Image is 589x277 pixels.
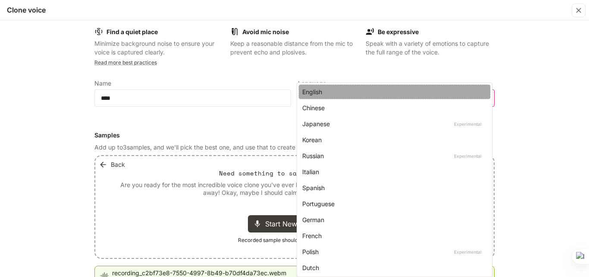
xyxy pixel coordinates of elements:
[302,263,483,272] div: Dutch
[302,167,483,176] div: Italian
[302,231,483,240] div: French
[302,215,483,224] div: German
[302,87,483,96] div: English
[302,199,483,208] div: Portuguese
[302,103,483,112] div: Chinese
[302,151,483,160] div: Russian
[452,152,483,160] p: Experimental
[302,135,483,144] div: Korean
[452,120,483,128] p: Experimental
[302,247,483,256] div: Polish
[452,248,483,256] p: Experimental
[302,183,483,192] div: Spanish
[302,119,483,128] div: Japanese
